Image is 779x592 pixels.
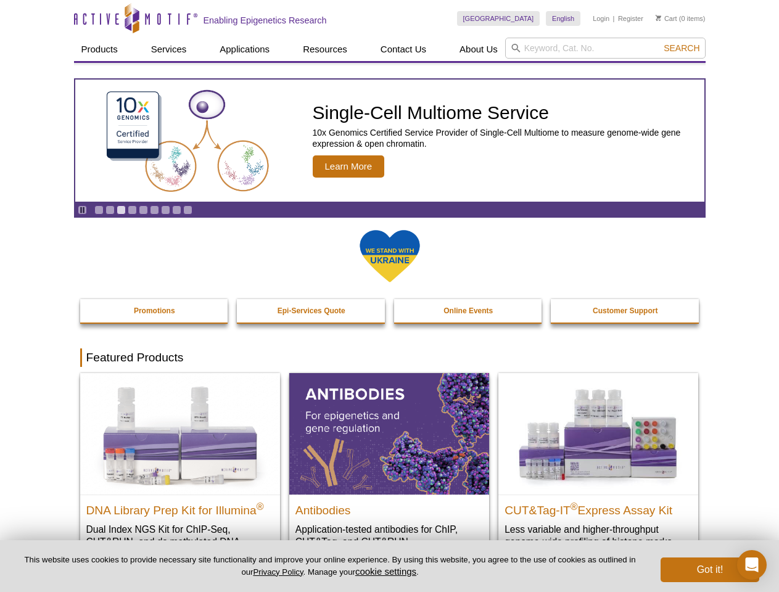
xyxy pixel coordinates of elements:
[74,38,125,61] a: Products
[498,373,698,494] img: CUT&Tag-IT® Express Assay Kit
[20,554,640,578] p: This website uses cookies to provide necessary site functionality and improve your online experie...
[505,498,692,517] h2: CUT&Tag-IT Express Assay Kit
[172,205,181,215] a: Go to slide 8
[571,501,578,511] sup: ®
[656,11,706,26] li: (0 items)
[183,205,192,215] a: Go to slide 9
[656,14,677,23] a: Cart
[144,38,194,61] a: Services
[498,373,698,560] a: CUT&Tag-IT® Express Assay Kit CUT&Tag-IT®Express Assay Kit Less variable and higher-throughput ge...
[373,38,434,61] a: Contact Us
[452,38,505,61] a: About Us
[80,373,280,572] a: DNA Library Prep Kit for Illumina DNA Library Prep Kit for Illumina® Dual Index NGS Kit for ChIP-...
[359,229,421,284] img: We Stand With Ukraine
[94,205,104,215] a: Go to slide 1
[355,566,416,577] button: cookie settings
[656,15,661,21] img: Your Cart
[95,84,280,197] img: Single-Cell Multiome Service
[295,523,483,548] p: Application-tested antibodies for ChIP, CUT&Tag, and CUT&RUN.
[161,205,170,215] a: Go to slide 7
[660,43,703,54] button: Search
[75,80,704,202] a: Single-Cell Multiome Service Single-Cell Multiome Service 10x Genomics Certified Service Provider...
[613,11,615,26] li: |
[204,15,327,26] h2: Enabling Epigenetics Research
[139,205,148,215] a: Go to slide 5
[257,501,264,511] sup: ®
[134,306,175,315] strong: Promotions
[295,498,483,517] h2: Antibodies
[313,127,698,149] p: 10x Genomics Certified Service Provider of Single-Cell Multiome to measure genome-wide gene expre...
[313,155,385,178] span: Learn More
[80,373,280,494] img: DNA Library Prep Kit for Illumina
[593,306,657,315] strong: Customer Support
[443,306,493,315] strong: Online Events
[86,523,274,561] p: Dual Index NGS Kit for ChIP-Seq, CUT&RUN, and ds methylated DNA assays.
[737,550,767,580] div: Open Intercom Messenger
[117,205,126,215] a: Go to slide 3
[313,104,698,122] h2: Single-Cell Multiome Service
[551,299,700,323] a: Customer Support
[86,498,274,517] h2: DNA Library Prep Kit for Illumina
[253,567,303,577] a: Privacy Policy
[289,373,489,560] a: All Antibodies Antibodies Application-tested antibodies for ChIP, CUT&Tag, and CUT&RUN.
[75,80,704,202] article: Single-Cell Multiome Service
[664,43,699,53] span: Search
[505,38,706,59] input: Keyword, Cat. No.
[105,205,115,215] a: Go to slide 2
[505,523,692,548] p: Less variable and higher-throughput genome-wide profiling of histone marks​.
[80,348,699,367] h2: Featured Products
[78,205,87,215] a: Toggle autoplay
[278,306,345,315] strong: Epi-Services Quote
[289,373,489,494] img: All Antibodies
[546,11,580,26] a: English
[661,557,759,582] button: Got it!
[593,14,609,23] a: Login
[128,205,137,215] a: Go to slide 4
[295,38,355,61] a: Resources
[394,299,543,323] a: Online Events
[150,205,159,215] a: Go to slide 6
[212,38,277,61] a: Applications
[618,14,643,23] a: Register
[237,299,386,323] a: Epi-Services Quote
[457,11,540,26] a: [GEOGRAPHIC_DATA]
[80,299,229,323] a: Promotions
